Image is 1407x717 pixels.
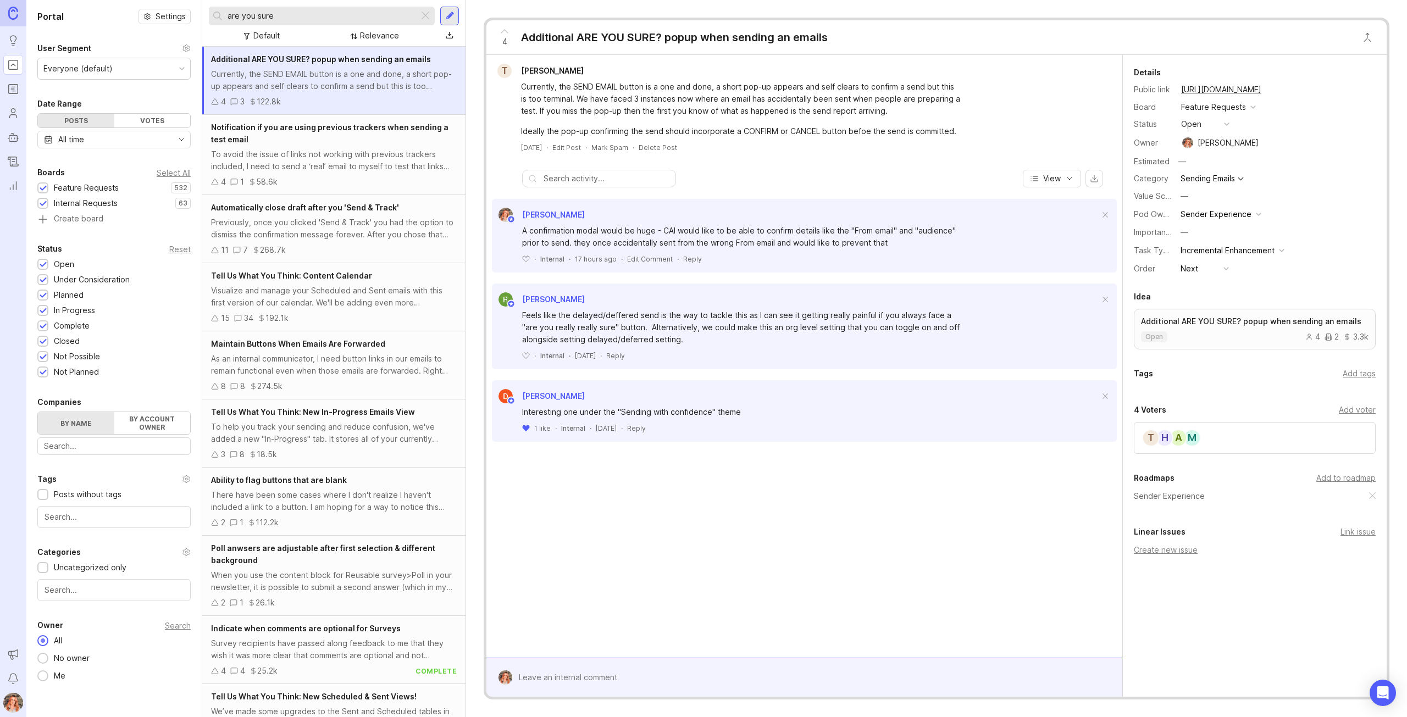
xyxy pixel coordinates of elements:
[54,351,100,363] div: Not Possible
[240,448,245,460] div: 8
[1134,290,1151,303] div: Idea
[575,352,596,360] time: [DATE]
[495,670,516,685] img: Bronwen W
[211,54,431,64] span: Additional ARE YOU SURE? popup when sending an emails
[37,546,81,559] div: Categories
[502,36,507,48] span: 4
[37,473,57,486] div: Tags
[1134,191,1176,201] label: Value Scale
[37,396,81,409] div: Companies
[48,635,68,647] div: All
[211,285,457,309] div: Visualize and manage your Scheduled and Sent emails with this first version of our calendar. We'l...
[221,380,226,392] div: 8
[1181,226,1188,238] div: —
[521,143,542,152] time: [DATE]
[3,55,23,75] a: Portal
[522,406,962,418] div: Interesting one under the "Sending with confidence" theme
[37,166,65,179] div: Boards
[54,562,126,574] div: Uncategorized only
[139,9,191,24] button: Settings
[522,210,585,219] span: [PERSON_NAME]
[165,622,191,629] div: Search
[3,103,23,123] a: Users
[157,170,191,176] div: Select All
[3,31,23,51] a: Ideas
[260,244,286,256] div: 268.7k
[522,294,585,304] span: [PERSON_NAME]
[1179,137,1196,148] img: Bronwen W
[48,652,95,664] div: No owner
[498,292,513,307] img: Ryan Duguid
[37,10,64,23] h1: Portal
[1325,333,1339,341] div: 2
[114,412,191,434] label: By account owner
[683,254,702,264] div: Reply
[221,96,226,108] div: 4
[202,468,466,536] a: Ability to flag buttons that are blankThere have been some cases where I don't realize I haven't ...
[1370,680,1396,706] div: Open Intercom Messenger
[522,309,962,346] div: Feels like the delayed/deffered send is the way to tackle this as I can see it getting really pai...
[596,424,617,432] time: [DATE]
[677,254,679,264] div: ·
[221,665,226,677] div: 4
[1183,429,1201,447] div: M
[54,488,121,501] div: Posts without tags
[1134,471,1175,485] div: Roadmaps
[492,389,585,403] a: Daniel G[PERSON_NAME]
[507,397,516,405] img: member badge
[169,246,191,252] div: Reset
[240,96,245,108] div: 3
[43,63,113,75] div: Everyone (default)
[1134,158,1170,165] div: Estimated
[1141,316,1369,327] p: Additional ARE YOU SURE? popup when sending an emails
[1175,154,1189,169] div: —
[1156,429,1173,447] div: H
[45,584,184,596] input: Search...
[1134,403,1166,416] div: 4 Voters
[211,543,435,565] span: Poll anwsers are adjustable after first selection & different background
[569,351,570,360] div: ·
[3,644,23,664] button: Announcements
[1340,526,1376,538] div: Link issue
[1134,264,1155,273] label: Order
[211,339,385,348] span: Maintain Buttons When Emails Are Forwarded
[639,143,677,152] div: Delete Post
[54,304,95,316] div: In Progress
[521,30,828,45] div: Additional ARE YOU SURE? popup when sending an emails
[546,143,548,152] div: ·
[1134,309,1376,349] a: Additional ARE YOU SURE? popup when sending an emailsopen423.3k
[1343,368,1376,380] div: Add tags
[1198,137,1259,149] div: [PERSON_NAME]
[221,597,225,609] div: 2
[521,81,961,117] div: Currently, the SEND EMAIL button is a one and done, a short pop-up appears and self clears to con...
[211,569,457,593] div: When you use the content block for Reusable survey>Poll in your newsletter, it is possible to sub...
[202,115,466,195] a: Notification if you are using previous trackers when sending a test emailTo avoid the issue of li...
[38,412,114,434] label: By name
[256,597,275,609] div: 26.1k
[221,244,229,256] div: 11
[627,254,673,264] div: Edit Comment
[211,692,417,701] span: Tell Us What You Think: New Scheduled & Sent Views!
[244,312,253,324] div: 34
[621,424,623,433] div: ·
[1316,472,1376,484] div: Add to roadmap
[240,176,244,188] div: 1
[202,399,466,468] a: Tell Us What You Think: New In-Progress Emails ViewTo help you track your sending and reduce conf...
[228,10,414,22] input: Search...
[211,123,448,144] span: Notification if you are using previous trackers when sending a test email
[540,254,564,264] div: Internal
[211,216,457,241] div: Previously, once you clicked 'Send & Track' you had the option to dismiss the confirmation messag...
[1134,118,1172,130] div: Status
[1181,190,1188,202] div: —
[1134,490,1205,502] a: Sender Experience
[256,176,278,188] div: 58.6k
[627,424,646,433] div: Reply
[54,258,74,270] div: Open
[37,619,63,632] div: Owner
[211,489,457,513] div: There have been some cases where I don't realize I haven't included a link to a button. I am hopi...
[243,244,248,256] div: 7
[1134,137,1172,149] div: Owner
[1023,170,1081,187] button: View
[257,665,278,677] div: 25.2k
[492,292,585,307] a: Ryan Duguid[PERSON_NAME]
